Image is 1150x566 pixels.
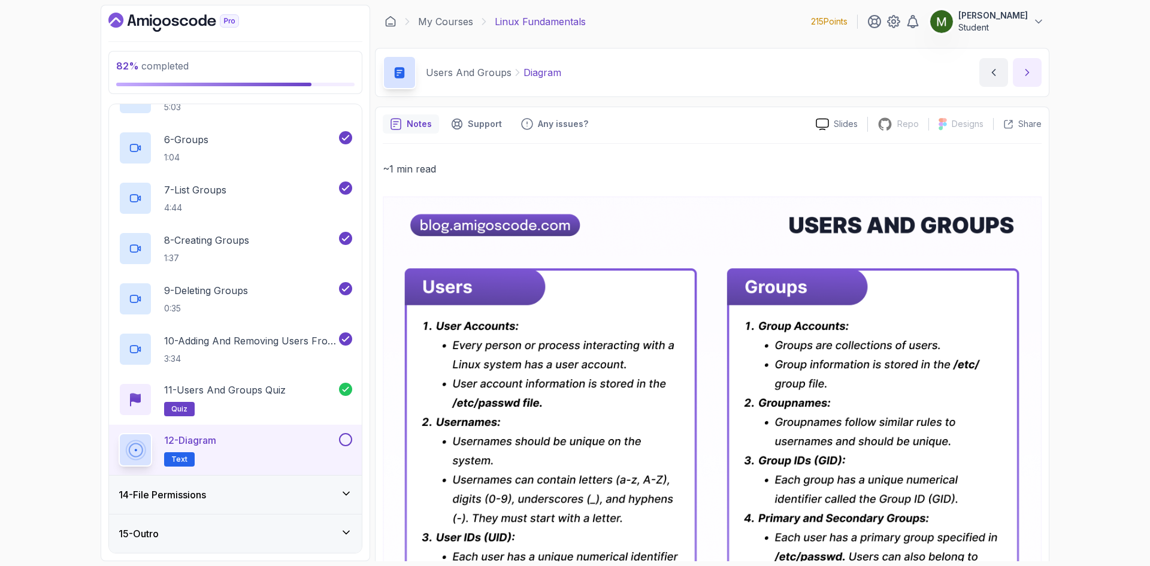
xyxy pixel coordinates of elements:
[383,114,439,134] button: notes button
[164,302,248,314] p: 0:35
[171,404,187,414] span: quiz
[834,118,858,130] p: Slides
[523,65,561,80] p: Diagram
[495,14,586,29] p: Linux Fundamentals
[418,14,473,29] a: My Courses
[930,10,953,33] img: user profile image
[979,58,1008,87] button: previous content
[383,161,1042,177] p: ~1 min read
[407,118,432,130] p: Notes
[1018,118,1042,130] p: Share
[385,16,397,28] a: Dashboard
[811,16,848,28] p: 215 Points
[108,13,267,32] a: Dashboard
[164,353,337,365] p: 3:34
[119,232,352,265] button: 8-Creating Groups1:37
[993,118,1042,130] button: Share
[444,114,509,134] button: Support button
[164,433,216,447] p: 12 - Diagram
[468,118,502,130] p: Support
[952,118,983,130] p: Designs
[958,22,1028,34] p: Student
[109,476,362,514] button: 14-File Permissions
[164,334,337,348] p: 10 - Adding And Removing Users From Groups
[119,282,352,316] button: 9-Deleting Groups0:35
[119,332,352,366] button: 10-Adding And Removing Users From Groups3:34
[164,283,248,298] p: 9 - Deleting Groups
[426,65,512,80] p: Users And Groups
[538,118,588,130] p: Any issues?
[164,233,249,247] p: 8 - Creating Groups
[109,514,362,553] button: 15-Outro
[119,433,352,467] button: 12-DiagramText
[164,152,208,164] p: 1:04
[164,132,208,147] p: 6 - Groups
[119,488,206,502] h3: 14 - File Permissions
[164,252,249,264] p: 1:37
[119,131,352,165] button: 6-Groups1:04
[116,60,189,72] span: completed
[116,60,139,72] span: 82 %
[1013,58,1042,87] button: next content
[806,118,867,131] a: Slides
[119,526,159,541] h3: 15 - Outro
[164,101,310,113] p: 5:03
[897,118,919,130] p: Repo
[171,455,187,464] span: Text
[164,202,226,214] p: 4:44
[119,383,352,416] button: 11-Users and Groups Quizquiz
[514,114,595,134] button: Feedback button
[164,383,286,397] p: 11 - Users and Groups Quiz
[119,181,352,215] button: 7-List Groups4:44
[164,183,226,197] p: 7 - List Groups
[958,10,1028,22] p: [PERSON_NAME]
[930,10,1045,34] button: user profile image[PERSON_NAME]Student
